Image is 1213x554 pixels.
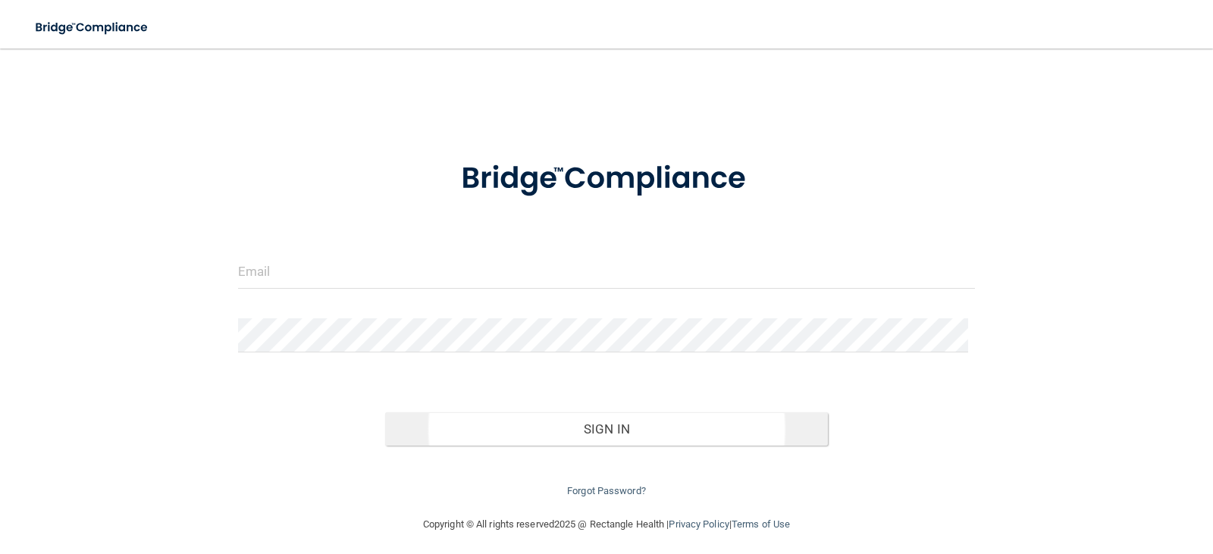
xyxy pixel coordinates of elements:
img: bridge_compliance_login_screen.278c3ca4.svg [23,12,162,43]
iframe: Drift Widget Chat Controller [951,453,1195,514]
a: Forgot Password? [567,485,646,496]
a: Privacy Policy [669,518,729,530]
button: Sign In [385,412,828,446]
input: Email [238,255,976,289]
a: Terms of Use [732,518,790,530]
div: Copyright © All rights reserved 2025 @ Rectangle Health | | [330,500,883,549]
img: bridge_compliance_login_screen.278c3ca4.svg [430,139,783,218]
